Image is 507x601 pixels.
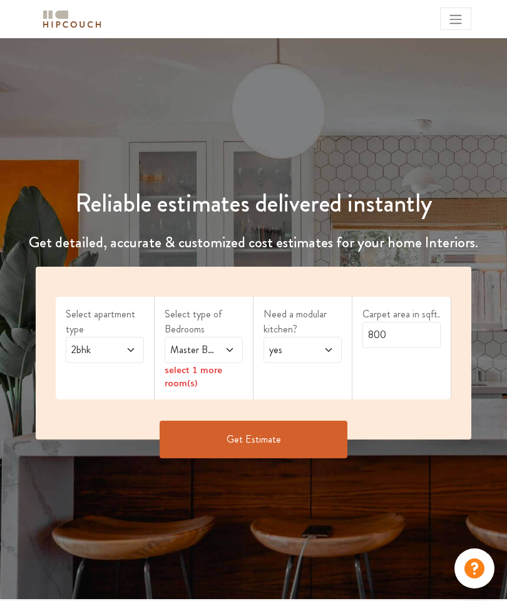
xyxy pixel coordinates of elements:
span: yes [267,342,317,357]
label: Need a modular kitchen? [264,307,342,337]
button: Get Estimate [160,421,347,458]
label: Carpet area in sqft. [362,307,441,322]
div: select 1 more room(s) [165,363,243,389]
label: Select apartment type [66,307,144,337]
span: Master Bedroom [168,342,218,357]
span: logo-horizontal.svg [41,5,103,33]
label: Select type of Bedrooms [165,307,243,337]
input: Enter area sqft [362,322,441,348]
h4: Get detailed, accurate & customized cost estimates for your home Interiors. [8,234,499,252]
h1: Reliable estimates delivered instantly [8,188,499,218]
button: Toggle navigation [440,8,471,30]
span: 2bhk [69,342,119,357]
img: logo-horizontal.svg [41,8,103,30]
